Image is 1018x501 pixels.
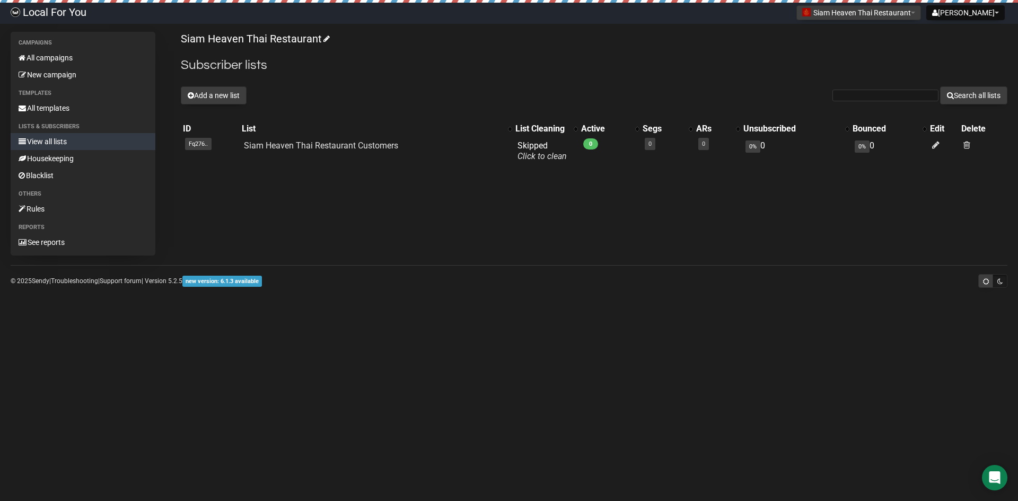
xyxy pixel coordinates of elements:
li: Others [11,188,155,200]
td: 0 [850,136,928,166]
button: [PERSON_NAME] [926,5,1005,20]
th: Delete: No sort applied, sorting is disabled [959,121,1007,136]
li: Templates [11,87,155,100]
th: Unsubscribed: No sort applied, activate to apply an ascending sort [741,121,851,136]
p: © 2025 | | | Version 5.2.5 [11,275,262,287]
td: 0 [741,136,851,166]
button: Siam Heaven Thai Restaurant [796,5,921,20]
a: All campaigns [11,49,155,66]
div: ARs [696,124,731,134]
li: Campaigns [11,37,155,49]
a: Troubleshooting [51,277,98,285]
div: List Cleaning [515,124,568,134]
a: Housekeeping [11,150,155,167]
div: Delete [961,124,1005,134]
div: Edit [930,124,957,134]
th: Edit: No sort applied, sorting is disabled [928,121,959,136]
li: Lists & subscribers [11,120,155,133]
a: Blacklist [11,167,155,184]
a: Support forum [100,277,142,285]
th: ARs: No sort applied, activate to apply an ascending sort [694,121,741,136]
a: new version: 6.1.3 available [182,277,262,285]
a: New campaign [11,66,155,83]
th: Bounced: No sort applied, activate to apply an ascending sort [850,121,928,136]
a: View all lists [11,133,155,150]
button: Add a new list [181,86,247,104]
div: Open Intercom Messenger [982,465,1007,490]
div: Unsubscribed [743,124,840,134]
th: List Cleaning: No sort applied, activate to apply an ascending sort [513,121,579,136]
span: new version: 6.1.3 available [182,276,262,287]
img: d61d2441668da63f2d83084b75c85b29 [11,7,20,17]
a: Siam Heaven Thai Restaurant Customers [244,140,398,151]
span: 0% [745,140,760,153]
img: 985.png [802,8,811,16]
a: Click to clean [517,151,567,161]
a: Siam Heaven Thai Restaurant [181,32,328,45]
h2: Subscriber lists [181,56,1007,75]
th: List: No sort applied, activate to apply an ascending sort [240,121,513,136]
a: Sendy [32,277,49,285]
a: See reports [11,234,155,251]
a: 0 [648,140,652,147]
a: Rules [11,200,155,217]
span: Fq276.. [185,138,212,150]
li: Reports [11,221,155,234]
button: Search all lists [940,86,1007,104]
div: Segs [643,124,683,134]
span: 0 [583,138,598,150]
div: Bounced [853,124,917,134]
span: 0% [855,140,870,153]
span: Skipped [517,140,567,161]
th: Active: No sort applied, activate to apply an ascending sort [579,121,640,136]
th: ID: No sort applied, sorting is disabled [181,121,240,136]
div: ID [183,124,238,134]
div: Active [581,124,630,134]
div: List [242,124,503,134]
th: Segs: No sort applied, activate to apply an ascending sort [640,121,694,136]
a: 0 [702,140,705,147]
a: All templates [11,100,155,117]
